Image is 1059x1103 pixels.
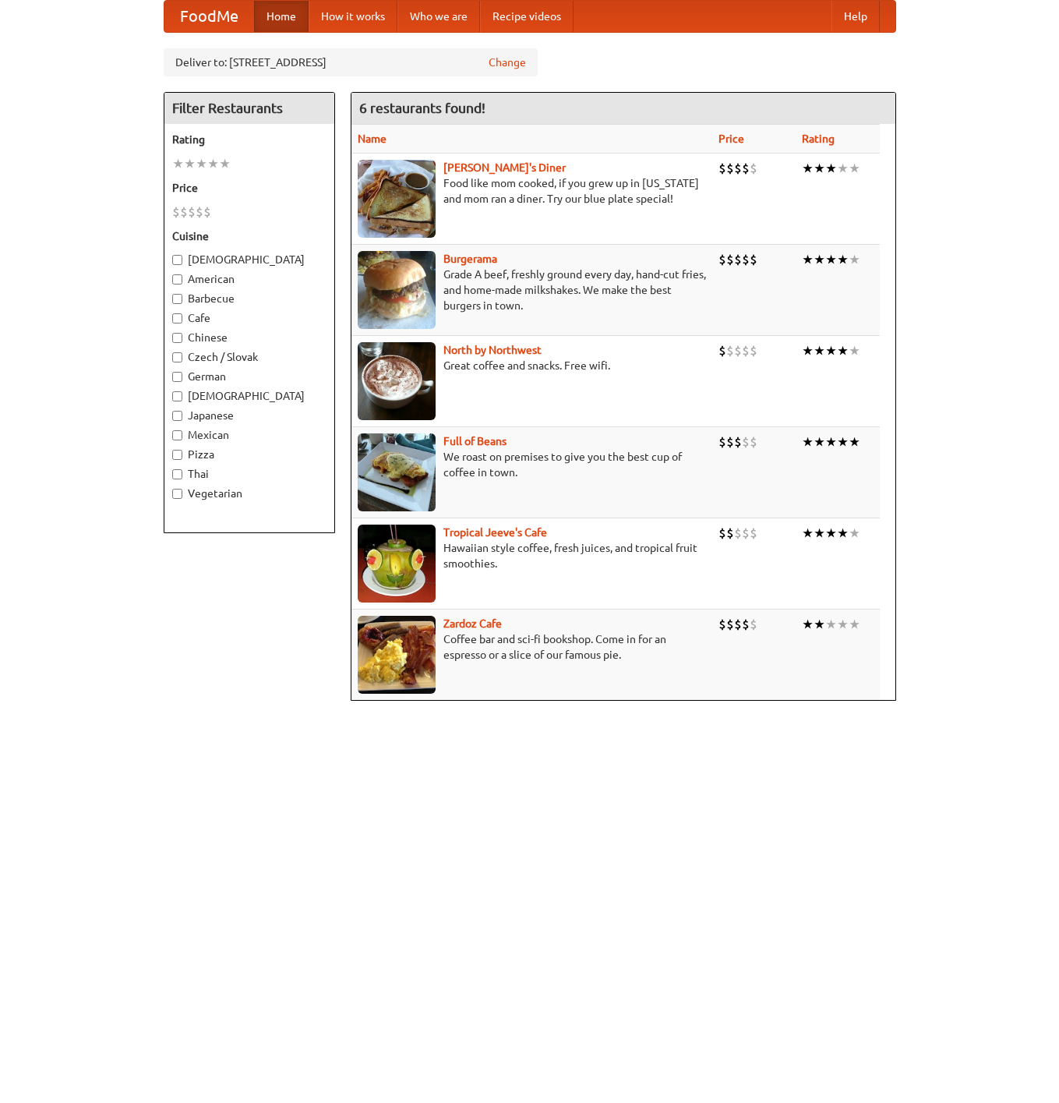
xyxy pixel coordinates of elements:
[726,342,734,359] li: $
[443,617,502,630] a: Zardoz Cafe
[443,253,497,265] a: Burgerama
[358,616,436,694] img: zardoz.jpg
[849,251,860,268] li: ★
[802,133,835,145] a: Rating
[358,631,706,663] p: Coffee bar and sci-fi bookshop. Come in for an espresso or a slice of our famous pie.
[172,430,182,440] input: Mexican
[172,408,327,423] label: Japanese
[734,525,742,542] li: $
[825,160,837,177] li: ★
[172,330,327,345] label: Chinese
[172,388,327,404] label: [DEMOGRAPHIC_DATA]
[188,203,196,221] li: $
[180,203,188,221] li: $
[172,274,182,285] input: American
[750,251,757,268] li: $
[358,251,436,329] img: burgerama.jpg
[359,101,485,115] ng-pluralize: 6 restaurants found!
[358,358,706,373] p: Great coffee and snacks. Free wifi.
[172,271,327,287] label: American
[172,391,182,401] input: [DEMOGRAPHIC_DATA]
[172,132,327,147] h5: Rating
[837,160,849,177] li: ★
[219,155,231,172] li: ★
[172,155,184,172] li: ★
[742,616,750,633] li: $
[172,255,182,265] input: [DEMOGRAPHIC_DATA]
[825,342,837,359] li: ★
[814,160,825,177] li: ★
[172,427,327,443] label: Mexican
[172,180,327,196] h5: Price
[172,252,327,267] label: [DEMOGRAPHIC_DATA]
[184,155,196,172] li: ★
[172,486,327,501] label: Vegetarian
[718,525,726,542] li: $
[718,251,726,268] li: $
[172,466,327,482] label: Thai
[814,525,825,542] li: ★
[742,160,750,177] li: $
[358,525,436,603] img: jeeves.jpg
[802,616,814,633] li: ★
[750,433,757,451] li: $
[172,369,327,384] label: German
[718,342,726,359] li: $
[849,160,860,177] li: ★
[358,175,706,207] p: Food like mom cooked, if you grew up in [US_STATE] and mom ran a diner. Try our blue plate special!
[718,433,726,451] li: $
[480,1,574,32] a: Recipe videos
[358,267,706,313] p: Grade A beef, freshly ground every day, hand-cut fries, and home-made milkshakes. We make the bes...
[172,469,182,479] input: Thai
[849,342,860,359] li: ★
[750,525,757,542] li: $
[172,352,182,362] input: Czech / Slovak
[837,342,849,359] li: ★
[742,251,750,268] li: $
[164,48,538,76] div: Deliver to: [STREET_ADDRESS]
[196,155,207,172] li: ★
[254,1,309,32] a: Home
[172,313,182,323] input: Cafe
[172,372,182,382] input: German
[814,342,825,359] li: ★
[196,203,203,221] li: $
[750,616,757,633] li: $
[802,342,814,359] li: ★
[443,526,547,539] a: Tropical Jeeve's Cafe
[734,433,742,451] li: $
[849,433,860,451] li: ★
[172,450,182,460] input: Pizza
[814,433,825,451] li: ★
[718,133,744,145] a: Price
[309,1,397,32] a: How it works
[164,1,254,32] a: FoodMe
[172,310,327,326] label: Cafe
[802,433,814,451] li: ★
[443,435,507,447] a: Full of Beans
[849,616,860,633] li: ★
[443,161,566,174] a: [PERSON_NAME]'s Diner
[172,447,327,462] label: Pizza
[726,433,734,451] li: $
[734,251,742,268] li: $
[837,433,849,451] li: ★
[742,525,750,542] li: $
[734,342,742,359] li: $
[358,449,706,480] p: We roast on premises to give you the best cup of coffee in town.
[172,291,327,306] label: Barbecue
[837,525,849,542] li: ★
[358,433,436,511] img: beans.jpg
[825,433,837,451] li: ★
[397,1,480,32] a: Who we are
[443,344,542,356] a: North by Northwest
[358,133,387,145] a: Name
[172,333,182,343] input: Chinese
[489,55,526,70] a: Change
[718,616,726,633] li: $
[802,160,814,177] li: ★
